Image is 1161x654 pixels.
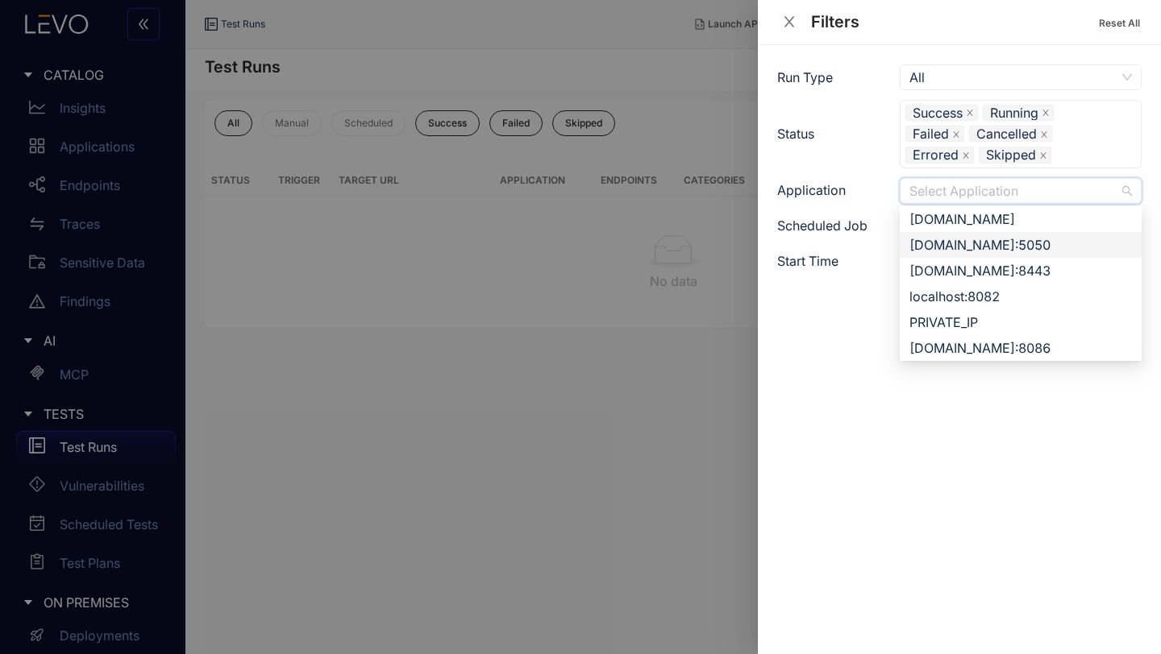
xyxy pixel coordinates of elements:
div: Filters [811,13,1097,31]
button: Close [777,14,801,31]
div: apbuat.airtelbank.com:5050 [900,232,1142,258]
button: Reset All [1097,15,1142,31]
span: Success [913,106,963,120]
span: Running [990,106,1038,120]
span: close [962,151,970,160]
span: close [952,130,960,139]
label: Scheduled Job [777,218,868,233]
span: Cancelled [969,126,1052,142]
span: All [909,65,1132,89]
span: Skipped [986,147,1036,162]
label: Run Type [777,70,833,85]
span: close [966,109,974,118]
span: close [782,14,797,29]
span: Errored [905,147,974,163]
label: Start Time [777,254,838,268]
div: localhost:8082 [909,288,1132,305]
span: close [1040,130,1048,139]
div: thanksuat.airtelbank.com:8086 [900,335,1142,361]
span: Success [905,105,978,121]
span: Cancelled [976,126,1037,141]
div: apbuat.airtelbank.com [900,206,1142,232]
div: PRIVATE_IP [900,309,1142,335]
div: [DOMAIN_NAME] [909,210,1132,228]
div: [DOMAIN_NAME]:5050 [909,236,1132,254]
span: close [1039,151,1047,160]
span: Skipped [979,147,1051,163]
div: [DOMAIN_NAME]:8443 [909,262,1132,279]
label: Status [777,126,814,141]
span: Running [983,105,1054,121]
label: Application [777,183,846,197]
span: Failed [913,126,949,141]
div: localhost:8082 [900,284,1142,309]
div: apbuat.airtelbank.com:8443 [900,258,1142,284]
div: [DOMAIN_NAME]:8086 [909,339,1132,357]
span: close [1042,109,1050,118]
span: Failed [905,126,964,142]
span: Errored [913,147,959,162]
span: Reset All [1099,18,1140,29]
div: PRIVATE_IP [909,313,1132,331]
